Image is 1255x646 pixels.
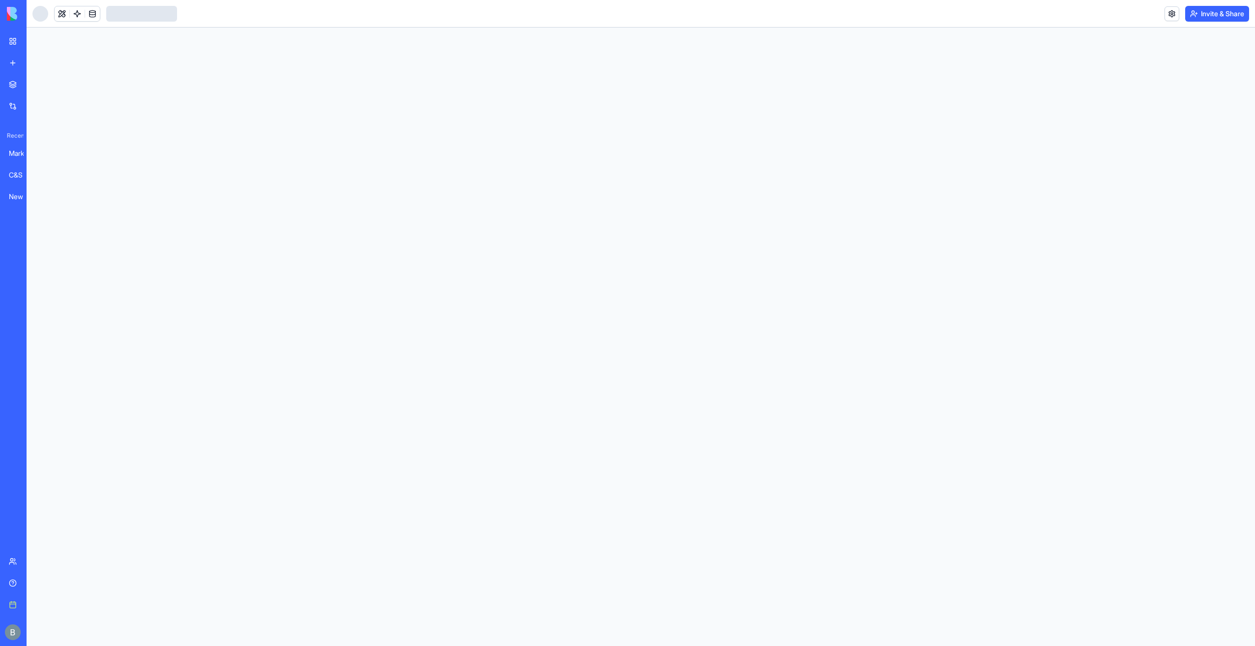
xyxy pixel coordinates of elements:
span: Recent [3,132,24,140]
div: C&S Integrations [9,170,36,180]
div: Marketing Command Center [9,148,36,158]
img: ACg8ocIug40qN1SCXJiinWdltW7QsPxROn8ZAVDlgOtPD8eQfXIZmw=s96-c [5,624,21,640]
a: New App [3,187,42,206]
img: logo [7,7,68,21]
a: Marketing Command Center [3,144,42,163]
button: Invite & Share [1185,6,1249,22]
a: C&S Integrations [3,165,42,185]
div: New App [9,192,36,202]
